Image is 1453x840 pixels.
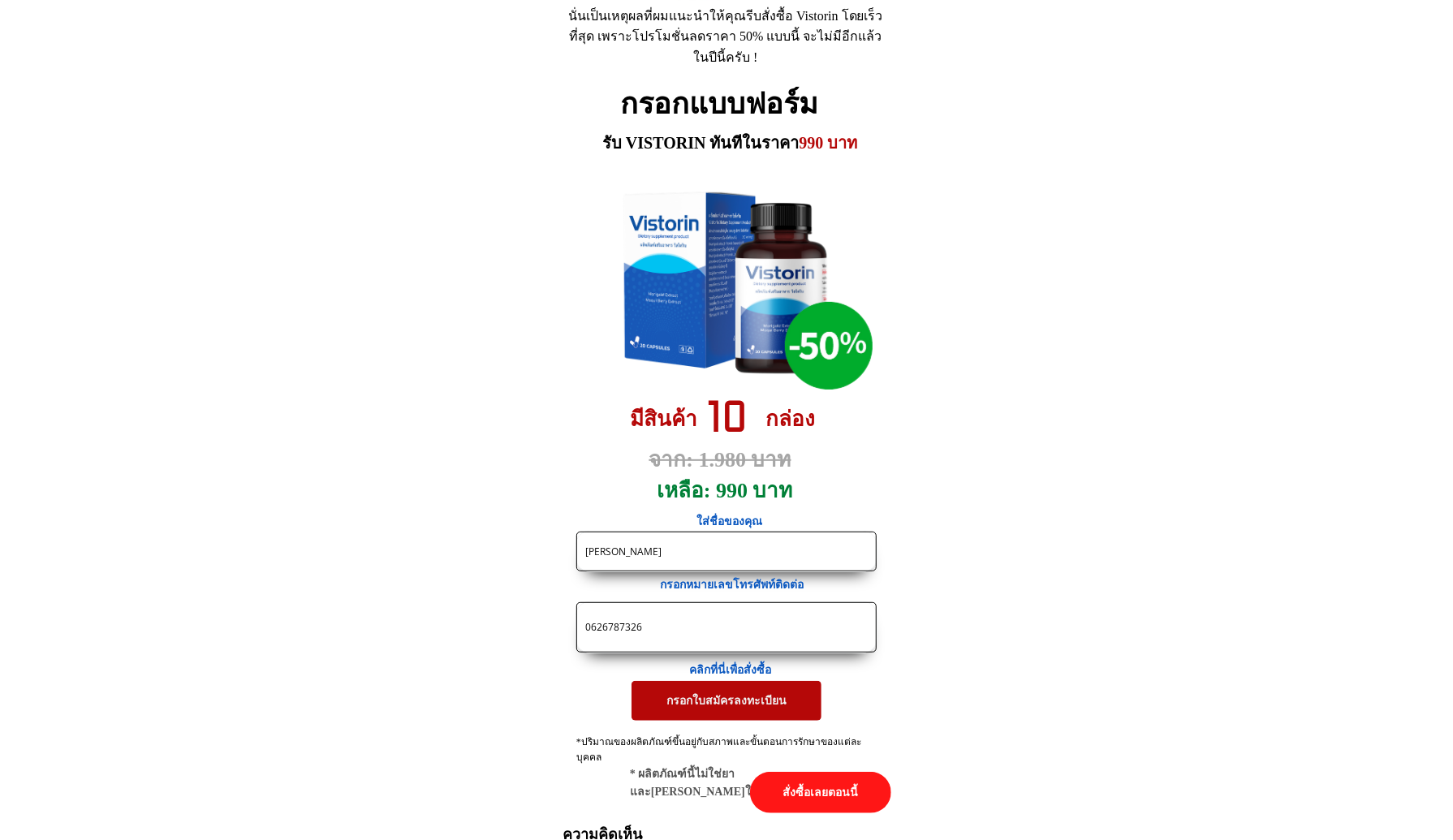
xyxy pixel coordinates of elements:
h3: มีสินค้า กล่อง [630,403,834,437]
input: เบอร์โทรศัพท์ [581,603,872,652]
h3: รับ VISTORIN ทันทีในราคา [602,130,863,156]
span: 990 บาท [800,134,858,152]
div: นั่นเป็นเหตุผลที่ผมแนะนำให้คุณรีบสั่งซื้อ Vistorin โดยเร็วที่สุด เพราะโปรโมชั่นลดราคา 50% แบบนี้ ... [568,6,883,68]
span: ใส่ชื่อของคุณ [697,515,763,528]
h3: กรอกหมายเลขโทรศัพท์ติดต่อ [660,576,821,594]
div: * ผลิตภัณฑ์นี้ไม่ใช่ยาและ[PERSON_NAME]ใช้แทนยา [630,765,847,802]
h2: กรอกแบบฟอร์ม [621,81,833,128]
h3: เหลือ: 990 บาท [657,474,803,508]
div: *ปริมาณของผลิตภัณฑ์ขึ้นอยู่กับสภาพและขั้นตอนการรักษาของแต่ละบุคคล [576,734,877,782]
h3: คลิกที่นี่เพื่อสั่งซื้อ [690,661,786,679]
p: สั่งซื้อเลยตอนนี้ [750,772,891,813]
input: ชื่อ-นามสกุล [581,532,872,571]
h3: จาก: 1.980 บาท [649,443,826,477]
p: กรอกใบสมัครลงทะเบียน [632,681,821,720]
